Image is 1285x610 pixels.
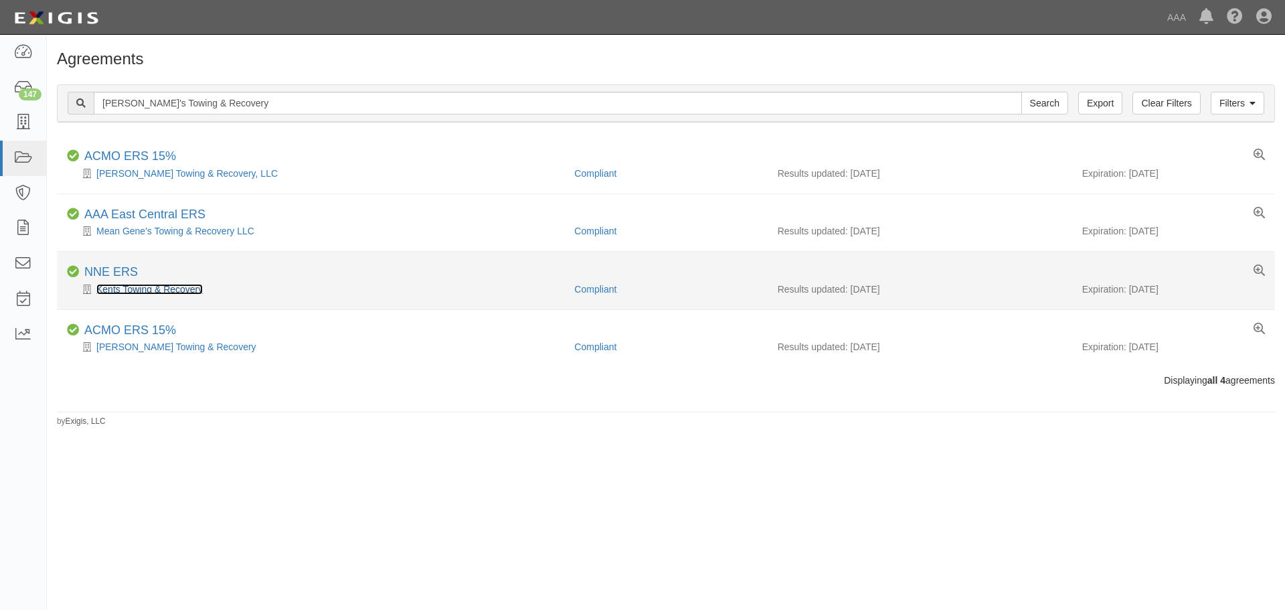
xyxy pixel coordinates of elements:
a: View results summary [1254,323,1265,335]
a: Filters [1211,92,1264,115]
a: [PERSON_NAME] Towing & Recovery [96,341,256,352]
div: Results updated: [DATE] [778,167,1062,180]
a: Compliant [574,284,616,295]
div: Displaying agreements [47,374,1285,387]
a: Exigis, LLC [66,416,106,426]
i: Compliant [67,266,79,278]
div: Results updated: [DATE] [778,340,1062,354]
a: AAA East Central ERS [84,208,205,221]
div: Expiration: [DATE] [1082,224,1265,238]
div: Results updated: [DATE] [778,224,1062,238]
a: Mean Gene's Towing & Recovery LLC [96,226,254,236]
div: ACMO ERS 15% [84,149,176,164]
h1: Agreements [57,50,1275,68]
b: all 4 [1207,375,1225,386]
div: Expiration: [DATE] [1082,283,1265,296]
a: View results summary [1254,149,1265,161]
div: Beene's Towing & Recovery, LLC [67,167,564,180]
div: Expiration: [DATE] [1082,167,1265,180]
a: View results summary [1254,208,1265,220]
div: Expiration: [DATE] [1082,340,1265,354]
a: Kents Towing & Recovery [96,284,203,295]
a: AAA [1161,4,1193,31]
input: Search [94,92,1022,115]
a: Export [1078,92,1122,115]
a: ACMO ERS 15% [84,323,176,337]
div: 147 [19,88,41,100]
a: View results summary [1254,265,1265,277]
a: Clear Filters [1132,92,1200,115]
div: Results updated: [DATE] [778,283,1062,296]
input: Search [1021,92,1068,115]
div: Kents Towing & Recovery [67,283,564,296]
div: Mean Gene's Towing & Recovery LLC [67,224,564,238]
a: Compliant [574,168,616,179]
div: NNE ERS [84,265,138,280]
div: AAA East Central ERS [84,208,205,222]
div: Flynt's Towing & Recovery [67,340,564,354]
i: Compliant [67,150,79,162]
i: Compliant [67,324,79,336]
img: logo-5460c22ac91f19d4615b14bd174203de0afe785f0fc80cf4dbbc73dc1793850b.png [10,6,102,30]
a: NNE ERS [84,265,138,279]
i: Help Center - Complianz [1227,9,1243,25]
a: [PERSON_NAME] Towing & Recovery, LLC [96,168,278,179]
a: ACMO ERS 15% [84,149,176,163]
a: Compliant [574,341,616,352]
small: by [57,416,106,427]
i: Compliant [67,208,79,220]
div: ACMO ERS 15% [84,323,176,338]
a: Compliant [574,226,616,236]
